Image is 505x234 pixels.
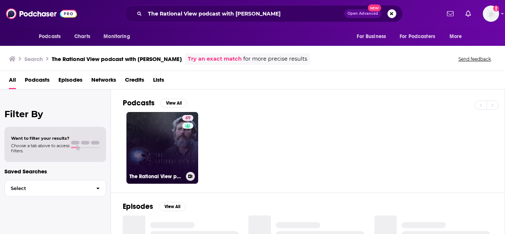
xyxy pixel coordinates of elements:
span: Choose a tab above to access filters. [11,143,70,153]
a: Podcasts [25,74,50,89]
svg: Add a profile image [493,6,499,11]
span: More [450,31,462,42]
a: Networks [91,74,116,89]
a: Show notifications dropdown [462,7,474,20]
span: Open Advanced [348,12,378,16]
h3: The Rational View podcast with [PERSON_NAME] [52,55,182,62]
span: New [368,4,381,11]
button: Select [4,180,106,197]
a: 49The Rational View podcast with [PERSON_NAME] [126,112,198,184]
span: 49 [185,115,190,122]
span: Charts [74,31,90,42]
span: For Business [357,31,386,42]
button: View All [159,202,186,211]
a: Charts [70,30,95,44]
h2: Podcasts [123,98,155,108]
button: Send feedback [456,56,493,62]
span: For Podcasters [400,31,435,42]
input: Search podcasts, credits, & more... [145,8,344,20]
div: Search podcasts, credits, & more... [125,5,403,22]
span: for more precise results [243,55,307,63]
button: Show profile menu [483,6,499,22]
a: Lists [153,74,164,89]
a: Show notifications dropdown [444,7,457,20]
img: Podchaser - Follow, Share and Rate Podcasts [6,7,77,21]
span: Select [5,186,90,191]
a: EpisodesView All [123,202,186,211]
button: View All [160,99,187,108]
span: Want to filter your results? [11,136,70,141]
h2: Episodes [123,202,153,211]
button: open menu [34,30,70,44]
span: Podcasts [39,31,61,42]
button: open menu [395,30,446,44]
a: Episodes [58,74,82,89]
img: User Profile [483,6,499,22]
h3: Search [24,55,43,62]
button: open menu [444,30,471,44]
h2: Filter By [4,109,106,119]
button: open menu [352,30,395,44]
a: Try an exact match [188,55,242,63]
p: Saved Searches [4,168,106,175]
button: Open AdvancedNew [344,9,382,18]
span: Monitoring [104,31,130,42]
a: Credits [125,74,144,89]
a: All [9,74,16,89]
h3: The Rational View podcast with [PERSON_NAME] [129,173,183,180]
button: open menu [98,30,139,44]
a: PodcastsView All [123,98,187,108]
span: Logged in as megcassidy [483,6,499,22]
a: 49 [182,115,193,121]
